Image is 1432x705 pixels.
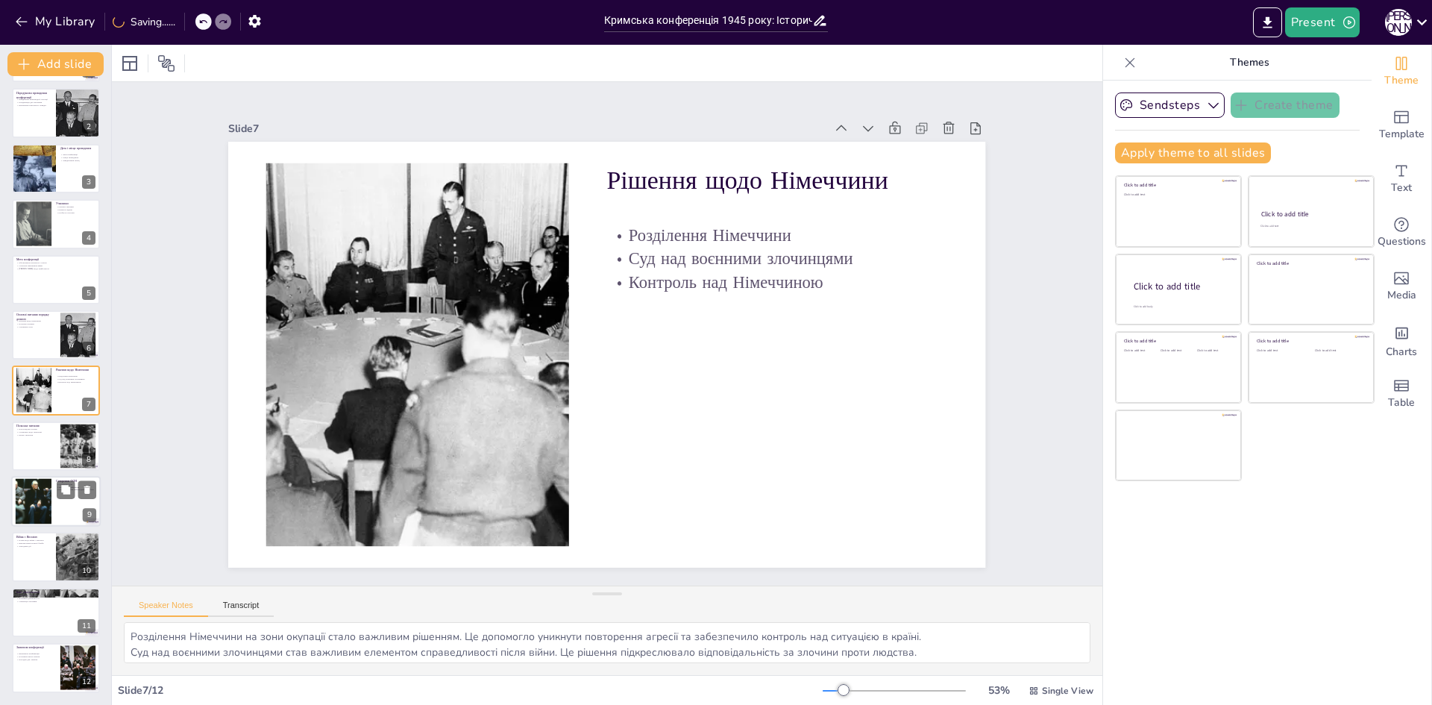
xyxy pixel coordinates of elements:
button: My Library [11,10,101,34]
p: Передумови міжнародної ситуації [16,98,51,101]
div: Add text boxes [1372,152,1431,206]
span: Media [1387,287,1416,304]
p: Важливість конференції [16,653,56,656]
p: Польське питання [16,424,56,428]
p: Визначення повоєнного порядку [16,103,51,106]
div: 53 % [981,683,1017,698]
p: Війна з Японією [16,535,51,539]
div: 9 [83,509,96,522]
p: Інші домовленості [16,590,95,595]
p: Контроль над Німеччиною [56,380,95,383]
p: Баланс інтересів [16,433,56,436]
p: Нові кордони Польщі [16,427,56,430]
p: Місце проведення [60,156,95,159]
div: 7 [12,366,100,415]
p: Суд над воєнними злочинцями [56,378,95,381]
p: Дати конференції [60,153,95,156]
div: Layout [118,51,142,75]
p: Основні учасники [56,206,95,209]
p: Учасники [56,201,95,206]
p: Економічні домовленості [16,594,95,597]
div: 7 [82,398,95,411]
button: Present [1285,7,1360,37]
span: Charts [1386,344,1417,360]
p: Запобігання конфліктам [56,486,96,489]
div: 3 [82,175,95,189]
p: Рішення щодо Німеччини [56,369,95,373]
div: 6 [82,342,95,355]
p: Рішення щодо Німеччини [743,333,779,674]
p: Передумови проведення конференції [16,91,51,99]
div: 4 [12,199,100,248]
p: Лівадійський палац [60,159,95,162]
div: Click to add text [1161,349,1194,353]
p: Суперечки щодо територій [16,430,56,433]
span: Questions [1378,234,1426,250]
p: Обговорення повоєнного устрою [16,261,95,264]
p: Розділення Німеччини [694,333,717,674]
p: Особисті стосунки [56,211,95,214]
p: Значення конференції [16,645,56,650]
div: Slide 7 / 12 [118,683,823,698]
p: Плани щодо війни з Японією [16,539,51,542]
p: Координація дій союзників [16,101,51,104]
div: 4 [82,231,95,245]
div: Saving...... [113,15,175,29]
div: Change the overall theme [1372,45,1431,98]
button: П [PERSON_NAME] [1385,7,1412,37]
button: Create theme [1231,93,1340,118]
div: 3 [12,144,100,193]
button: Speaker Notes [124,601,208,617]
button: Add slide [7,52,104,76]
div: 8 [82,453,95,466]
p: Наслідки для України [16,658,56,661]
button: Export to PowerPoint [1253,7,1282,37]
div: 10 [12,532,100,581]
p: Політична карта Європи [16,656,56,659]
span: Table [1388,395,1415,411]
div: Click to add text [1124,193,1231,197]
p: Політичні домовленості [16,597,95,600]
button: Transcript [208,601,274,617]
div: 5 [12,255,100,304]
span: Single View [1042,685,1093,697]
div: Click to add text [1257,349,1304,353]
p: Інтереси лідерів [56,209,95,212]
div: Add ready made slides [1372,98,1431,152]
div: Click to add text [1260,225,1360,228]
p: Дата і місце проведення [60,146,95,151]
div: П [PERSON_NAME] [1385,9,1412,36]
div: Add charts and graphs [1372,313,1431,367]
p: Співпраця союзників [16,600,95,603]
button: Delete Slide [78,480,96,498]
span: Theme [1384,72,1419,89]
span: Position [157,54,175,72]
p: Стратегія завершення війни [16,264,95,267]
p: Злагоджені дії [16,544,51,547]
div: Click to add text [1315,349,1362,353]
p: Польське питання [16,322,56,325]
div: 12 [78,675,95,689]
div: 6 [12,310,100,360]
div: 11 [78,619,95,633]
p: Контроль над Німеччиною [647,333,671,674]
textarea: Розділення Німеччини на зони окупації стало важливим рішенням. Це допомогло уникнути повторення а... [124,622,1090,663]
p: Нова архітектура міжнародних відносин [56,489,96,492]
p: Питання щодо Німеччини [16,320,56,323]
div: Click to add text [1197,349,1231,353]
p: Створення ООН [16,325,56,328]
div: 5 [82,286,95,300]
div: Click to add body [1134,304,1228,308]
p: Використання атомної бомби [16,542,51,545]
button: Duplicate Slide [57,480,75,498]
div: Click to add title [1257,260,1363,266]
div: Add a table [1372,367,1431,421]
div: Click to add title [1134,280,1229,292]
p: Themes [1142,45,1357,81]
div: 11 [12,588,100,637]
div: Click to add text [1124,349,1158,353]
div: Click to add title [1124,338,1231,344]
p: Суд над воєнними злочинцями [671,333,694,674]
p: Мета конференції [16,257,95,262]
input: Insert title [604,10,812,31]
